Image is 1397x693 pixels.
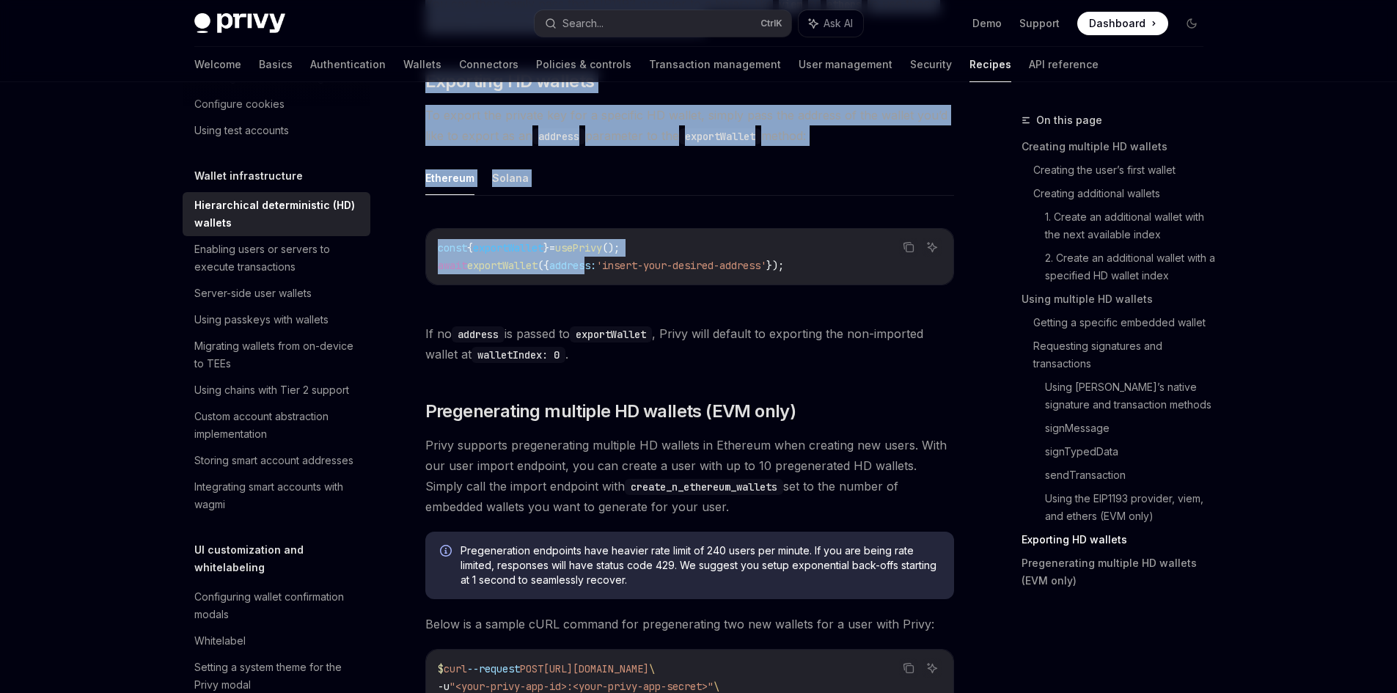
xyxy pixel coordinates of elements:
span: $ [438,662,444,675]
div: Whitelabel [194,632,246,650]
span: }); [766,259,784,272]
a: API reference [1029,47,1099,82]
div: Using chains with Tier 2 support [194,381,349,399]
span: Dashboard [1089,16,1145,31]
a: Policies & controls [536,47,631,82]
code: address [452,326,505,342]
span: \ [649,662,655,675]
code: exportWallet [570,326,652,342]
span: (); [602,241,620,254]
button: Toggle dark mode [1180,12,1203,35]
code: create_n_ethereum_wallets [625,479,783,495]
a: Using test accounts [183,117,370,144]
span: On this page [1036,111,1102,129]
a: sendTransaction [1045,463,1215,487]
span: Ask AI [824,16,853,31]
a: Whitelabel [183,628,370,654]
a: Storing smart account addresses [183,447,370,474]
span: [URL][DOMAIN_NAME] [543,662,649,675]
code: exportWallet [679,128,761,144]
a: Transaction management [649,47,781,82]
a: Using multiple HD wallets [1022,287,1215,311]
a: Configuring wallet confirmation modals [183,584,370,628]
button: Copy the contents from the code block [899,238,918,257]
span: Pregeneration endpoints have heavier rate limit of 240 users per minute. If you are being rate li... [461,543,939,587]
div: Using test accounts [194,122,289,139]
span: await [438,259,467,272]
span: exportWallet [473,241,543,254]
a: Welcome [194,47,241,82]
button: Solana [492,161,529,195]
a: signTypedData [1045,440,1215,463]
a: Creating the user’s first wallet [1033,158,1215,182]
a: Using [PERSON_NAME]’s native signature and transaction methods [1045,375,1215,417]
a: Hierarchical deterministic (HD) wallets [183,192,370,236]
a: Support [1019,16,1060,31]
a: signMessage [1045,417,1215,440]
div: Migrating wallets from on-device to TEEs [194,337,362,373]
a: Getting a specific embedded wallet [1033,311,1215,334]
div: Storing smart account addresses [194,452,353,469]
h5: Wallet infrastructure [194,167,303,185]
span: exportWallet [467,259,538,272]
div: Enabling users or servers to execute transactions [194,241,362,276]
span: 'insert-your-desired-address' [596,259,766,272]
div: Integrating smart accounts with wagmi [194,478,362,513]
a: 1. Create an additional wallet with the next available index [1045,205,1215,246]
a: Custom account abstraction implementation [183,403,370,447]
div: Configuring wallet confirmation modals [194,588,362,623]
span: Pregenerating multiple HD wallets (EVM only) [425,400,796,423]
a: Server-side user wallets [183,280,370,307]
div: Search... [562,15,604,32]
a: Migrating wallets from on-device to TEEs [183,333,370,377]
a: Creating additional wallets [1033,182,1215,205]
div: Hierarchical deterministic (HD) wallets [194,197,362,232]
span: Ctrl K [760,18,782,29]
code: address [532,128,585,144]
span: } [543,241,549,254]
button: Ask AI [923,238,942,257]
a: Integrating smart accounts with wagmi [183,474,370,518]
a: User management [799,47,892,82]
button: Ethereum [425,161,474,195]
code: walletIndex: 0 [472,347,565,363]
span: { [467,241,473,254]
a: Security [910,47,952,82]
a: Exporting HD wallets [1022,528,1215,551]
span: ({ [538,259,549,272]
button: Ask AI [923,659,942,678]
div: Custom account abstraction implementation [194,408,362,443]
span: curl [444,662,467,675]
a: Basics [259,47,293,82]
a: 2. Create an additional wallet with a specified HD wallet index [1045,246,1215,287]
a: Authentication [310,47,386,82]
span: address: [549,259,596,272]
span: -u [438,680,450,693]
a: Demo [972,16,1002,31]
a: Requesting signatures and transactions [1033,334,1215,375]
span: = [549,241,555,254]
a: Using chains with Tier 2 support [183,377,370,403]
a: Connectors [459,47,518,82]
a: Using passkeys with wallets [183,307,370,333]
span: "<your-privy-app-id>:<your-privy-app-secret>" [450,680,714,693]
span: usePrivy [555,241,602,254]
span: \ [714,680,719,693]
button: Ask AI [799,10,863,37]
a: Creating multiple HD wallets [1022,135,1215,158]
div: Server-side user wallets [194,285,312,302]
span: Privy supports pregenerating multiple HD wallets in Ethereum when creating new users. With our us... [425,435,954,517]
span: POST [520,662,543,675]
a: Pregenerating multiple HD wallets (EVM only) [1022,551,1215,593]
div: Using passkeys with wallets [194,311,329,329]
a: Enabling users or servers to execute transactions [183,236,370,280]
a: Recipes [969,47,1011,82]
button: Search...CtrlK [535,10,791,37]
a: Dashboard [1077,12,1168,35]
span: --request [467,662,520,675]
span: Below is a sample cURL command for pregenerating two new wallets for a user with Privy: [425,614,954,634]
svg: Info [440,545,455,560]
span: If no is passed to , Privy will default to exporting the non-imported wallet at . [425,323,954,364]
button: Copy the contents from the code block [899,659,918,678]
a: Using the EIP1193 provider, viem, and ethers (EVM only) [1045,487,1215,528]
